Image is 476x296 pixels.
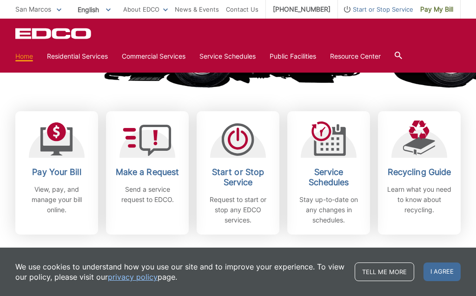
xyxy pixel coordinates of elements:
[47,51,108,61] a: Residential Services
[204,167,272,188] h2: Start or Stop Service
[204,195,272,225] p: Request to start or stop any EDCO services.
[15,111,98,235] a: Pay Your Bill View, pay, and manage your bill online.
[22,167,91,177] h2: Pay Your Bill
[15,51,33,61] a: Home
[71,2,118,17] span: English
[385,167,454,177] h2: Recycling Guide
[294,167,363,188] h2: Service Schedules
[123,4,168,14] a: About EDCO
[294,195,363,225] p: Stay up-to-date on any changes in schedules.
[113,167,182,177] h2: Make a Request
[355,262,414,281] a: Tell me more
[330,51,381,61] a: Resource Center
[22,184,91,215] p: View, pay, and manage your bill online.
[420,4,453,14] span: Pay My Bill
[385,184,454,215] p: Learn what you need to know about recycling.
[15,262,345,282] p: We use cookies to understand how you use our site and to improve your experience. To view our pol...
[15,5,51,13] span: San Marcos
[287,111,370,235] a: Service Schedules Stay up-to-date on any changes in schedules.
[378,111,461,235] a: Recycling Guide Learn what you need to know about recycling.
[270,51,316,61] a: Public Facilities
[113,184,182,205] p: Send a service request to EDCO.
[199,51,256,61] a: Service Schedules
[108,272,158,282] a: privacy policy
[226,4,258,14] a: Contact Us
[15,28,93,39] a: EDCD logo. Return to the homepage.
[106,111,189,235] a: Make a Request Send a service request to EDCO.
[175,4,219,14] a: News & Events
[122,51,185,61] a: Commercial Services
